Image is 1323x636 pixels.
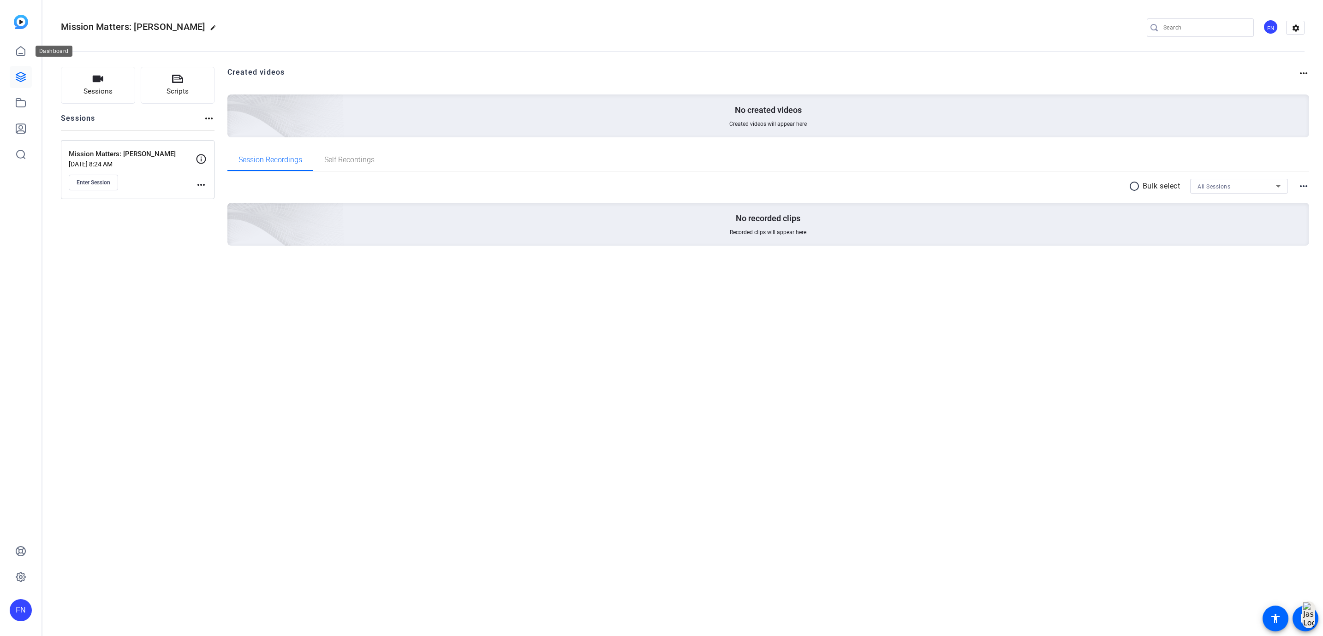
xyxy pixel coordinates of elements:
span: Mission Matters: [PERSON_NAME] [61,21,205,32]
span: All Sessions [1198,183,1230,190]
mat-icon: settings [1287,21,1305,35]
button: Scripts [141,67,215,104]
p: No recorded clips [736,213,800,224]
button: Sessions [61,67,135,104]
mat-icon: edit [210,24,221,35]
span: Enter Session [77,179,110,186]
mat-icon: message [1300,613,1311,624]
div: FN [10,599,32,621]
mat-icon: more_horiz [1298,181,1309,192]
span: Sessions [83,86,113,97]
h2: Sessions [61,113,95,130]
h2: Created videos [227,67,1299,85]
div: Dashboard [36,46,72,57]
span: Created videos will appear here [729,120,807,128]
mat-icon: accessibility [1270,613,1281,624]
div: FN [1263,19,1278,35]
button: Enter Session [69,175,118,190]
img: blue-gradient.svg [14,15,28,29]
span: Recorded clips will appear here [730,229,806,236]
p: [DATE] 8:24 AM [69,160,196,168]
span: Self Recordings [324,156,375,164]
img: Creted videos background [124,3,344,203]
mat-icon: radio_button_unchecked [1129,181,1143,192]
p: No created videos [735,105,802,116]
mat-icon: more_horiz [196,179,207,190]
span: Session Recordings [238,156,302,164]
p: Mission Matters: [PERSON_NAME] [69,149,196,159]
ngx-avatar: Fiona Nath [1263,19,1279,35]
span: Scripts [167,86,189,97]
img: embarkstudio-empty-session.png [124,112,344,312]
mat-icon: more_horiz [1298,68,1309,79]
mat-icon: more_horiz [203,113,215,124]
p: Bulk select [1143,181,1180,192]
input: Search [1163,22,1246,33]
